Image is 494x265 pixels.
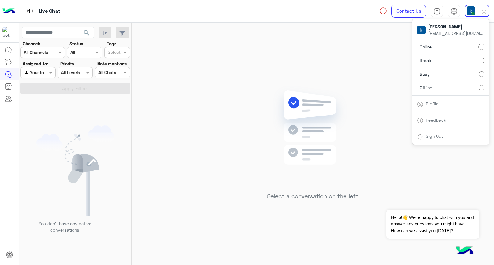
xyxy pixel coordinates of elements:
label: Note mentions [97,61,127,67]
span: Offline [420,84,432,91]
div: Select [107,49,121,57]
img: tab [26,7,34,15]
span: Hello!👋 We're happy to chat with you and answer any questions you might have. How can we assist y... [386,210,479,239]
img: Logo [2,5,15,18]
img: spinner [379,7,387,15]
input: Online [478,44,484,50]
a: Sign Out [426,133,443,139]
button: search [79,27,94,40]
span: Online [420,44,432,50]
img: userImage [417,26,426,34]
button: Apply Filters [20,83,130,94]
label: Tags [107,40,116,47]
h5: Select a conversation on the left [267,193,358,200]
img: userImage [467,6,475,15]
img: empty users [36,125,114,216]
img: tab [417,117,423,124]
a: Profile [426,101,438,106]
span: [EMAIL_ADDRESS][DOMAIN_NAME] [428,30,484,36]
input: Break [479,58,484,63]
label: Assigned to: [23,61,48,67]
img: hulul-logo.png [454,240,475,262]
a: Contact Us [391,5,426,18]
img: tab [417,101,423,107]
span: Busy [420,71,430,77]
span: Break [420,57,431,64]
p: Live Chat [39,7,60,15]
span: search [83,29,90,36]
input: Offline [479,85,484,90]
img: tab [417,134,423,140]
a: tab [431,5,443,18]
p: You don’t have any active conversations [34,220,96,233]
label: Priority [60,61,74,67]
input: Busy [479,71,484,77]
img: tab [450,8,458,15]
a: Feedback [426,117,446,123]
label: Channel: [23,40,40,47]
label: Status [69,40,83,47]
img: close [480,8,488,15]
span: [PERSON_NAME] [428,23,484,30]
img: tab [433,8,441,15]
img: no messages [268,86,357,188]
img: 713415422032625 [2,27,14,38]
